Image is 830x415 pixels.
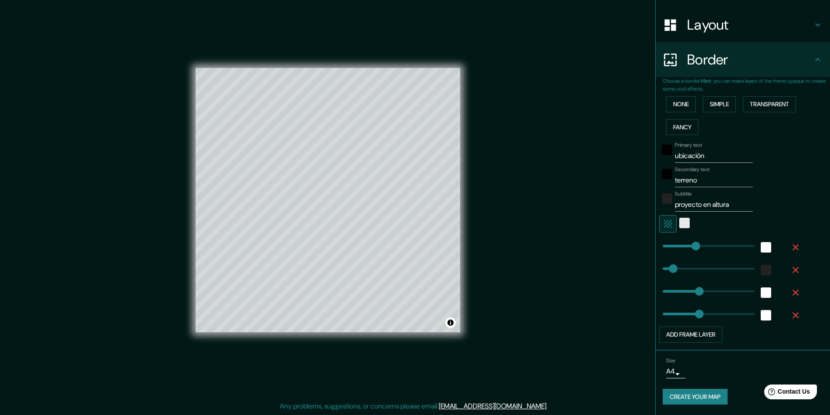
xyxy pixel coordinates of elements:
label: Subtitle [675,190,692,198]
button: color-222222 [761,265,771,275]
b: Hint [701,78,711,84]
button: color-222222 [662,193,672,204]
label: Primary text [675,142,702,149]
p: Any problems, suggestions, or concerns please email . [280,401,548,412]
label: Secondary text [675,166,710,173]
button: Add frame layer [659,327,722,343]
button: white [761,310,771,321]
button: white [761,287,771,298]
div: A4 [666,364,685,378]
iframe: Help widget launcher [752,381,820,405]
button: Transparent [743,96,796,112]
p: Choose a border. : you can make layers of the frame opaque to create some cool effects. [663,77,830,93]
button: None [666,96,696,112]
button: white [761,242,771,253]
button: Toggle attribution [445,317,456,328]
button: Fancy [666,119,698,135]
div: Border [656,42,830,77]
label: Size [666,357,675,364]
h4: Layout [687,16,813,34]
div: . [549,401,551,412]
a: [EMAIL_ADDRESS][DOMAIN_NAME] [439,402,546,411]
button: Create your map [663,389,728,405]
button: Simple [703,96,736,112]
div: Layout [656,7,830,42]
button: color-EAE8E8 [679,218,690,228]
div: . [548,401,549,412]
h4: Border [687,51,813,68]
button: black [662,169,672,179]
button: black [662,145,672,155]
